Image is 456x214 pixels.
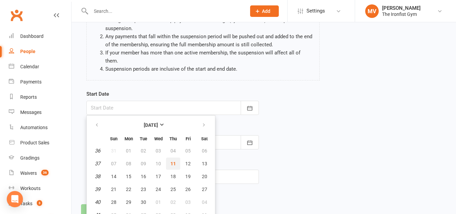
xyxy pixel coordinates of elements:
[169,136,177,141] small: Thursday
[250,5,279,17] button: Add
[185,199,191,205] span: 03
[136,196,151,208] button: 30
[9,150,71,166] a: Gradings
[126,187,131,192] span: 22
[9,29,71,44] a: Dashboard
[201,136,208,141] small: Saturday
[105,16,314,32] li: Adding a suspension will stop payments and bookings (by the member) for the period of the suspens...
[154,136,163,141] small: Wednesday
[170,199,176,205] span: 02
[110,136,117,141] small: Sunday
[262,8,270,14] span: Add
[107,196,121,208] button: 28
[126,174,131,179] span: 15
[170,187,176,192] span: 25
[202,174,207,179] span: 20
[86,90,109,98] label: Start Date
[365,4,379,18] div: MV
[202,161,207,166] span: 13
[141,187,146,192] span: 23
[20,79,42,85] div: Payments
[95,173,100,180] em: 38
[20,49,35,54] div: People
[186,136,191,141] small: Friday
[125,136,133,141] small: Monday
[8,7,25,24] a: Clubworx
[196,183,213,195] button: 27
[170,174,176,179] span: 18
[95,148,100,154] em: 36
[181,183,195,195] button: 26
[185,187,191,192] span: 26
[20,110,42,115] div: Messages
[111,199,116,205] span: 28
[7,191,23,207] div: Open Intercom Messenger
[140,136,147,141] small: Tuesday
[185,174,191,179] span: 19
[9,105,71,120] a: Messages
[144,122,158,128] strong: [DATE]
[20,64,39,69] div: Calendar
[20,170,37,176] div: Waivers
[126,199,131,205] span: 29
[166,170,180,183] button: 18
[181,196,195,208] button: 03
[20,125,48,130] div: Automations
[41,170,49,175] span: 36
[166,196,180,208] button: 02
[382,5,421,11] div: [PERSON_NAME]
[122,183,136,195] button: 22
[89,6,241,16] input: Search...
[9,196,71,211] a: Tasks 3
[95,186,100,192] em: 39
[170,161,176,166] span: 11
[9,90,71,105] a: Reports
[156,174,161,179] span: 17
[20,155,39,161] div: Gradings
[141,199,146,205] span: 30
[95,161,100,167] em: 37
[151,196,165,208] button: 01
[196,170,213,183] button: 20
[20,33,44,39] div: Dashboard
[181,158,195,170] button: 12
[136,170,151,183] button: 16
[111,174,116,179] span: 14
[196,158,213,170] button: 13
[306,3,325,19] span: Settings
[122,170,136,183] button: 15
[166,158,180,170] button: 11
[185,161,191,166] span: 12
[9,120,71,135] a: Automations
[111,187,116,192] span: 21
[20,140,49,145] div: Product Sales
[9,166,71,181] a: Waivers 36
[9,44,71,59] a: People
[20,94,37,100] div: Reports
[136,183,151,195] button: 23
[202,187,207,192] span: 27
[151,170,165,183] button: 17
[156,187,161,192] span: 24
[20,201,32,206] div: Tasks
[196,196,213,208] button: 04
[105,32,314,49] li: Any payments that fall within the suspension period will be pushed out and added to the end of th...
[105,49,314,65] li: If your member has more than one active membership, the suspension will affect all of them.
[156,199,161,205] span: 01
[105,65,314,73] li: Suspension periods are inclusive of the start and end date.
[95,199,100,205] em: 40
[382,11,421,17] div: The Ironfist Gym
[107,170,121,183] button: 14
[37,200,42,206] span: 3
[9,181,71,196] a: Workouts
[107,183,121,195] button: 21
[9,74,71,90] a: Payments
[166,183,180,195] button: 25
[122,196,136,208] button: 29
[141,174,146,179] span: 16
[181,170,195,183] button: 19
[9,59,71,74] a: Calendar
[20,186,41,191] div: Workouts
[151,183,165,195] button: 24
[9,135,71,150] a: Product Sales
